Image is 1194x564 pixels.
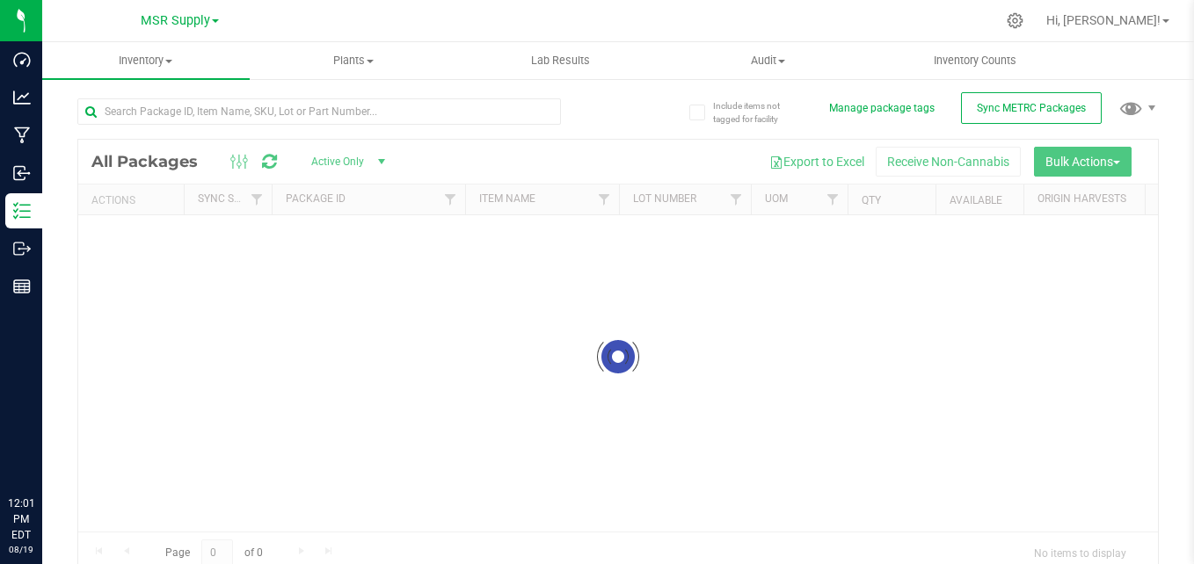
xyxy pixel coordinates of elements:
span: Audit [665,53,870,69]
a: Audit [664,42,871,79]
button: Manage package tags [829,101,935,116]
a: Plants [250,42,457,79]
inline-svg: Inbound [13,164,31,182]
inline-svg: Inventory [13,202,31,220]
div: Manage settings [1004,12,1026,29]
span: MSR Supply [141,13,210,28]
inline-svg: Manufacturing [13,127,31,144]
span: Sync METRC Packages [977,102,1086,114]
a: Inventory Counts [871,42,1079,79]
button: Sync METRC Packages [961,92,1102,124]
a: Inventory [42,42,250,79]
span: Plants [251,53,456,69]
span: Include items not tagged for facility [713,99,801,126]
p: 08/19 [8,543,34,556]
p: 12:01 PM EDT [8,495,34,543]
inline-svg: Reports [13,278,31,295]
inline-svg: Analytics [13,89,31,106]
span: Inventory [42,53,250,69]
a: Lab Results [457,42,665,79]
input: Search Package ID, Item Name, SKU, Lot or Part Number... [77,98,561,125]
span: Inventory Counts [910,53,1040,69]
inline-svg: Dashboard [13,51,31,69]
span: Lab Results [507,53,614,69]
inline-svg: Outbound [13,240,31,257]
span: Hi, [PERSON_NAME]! [1046,13,1161,27]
